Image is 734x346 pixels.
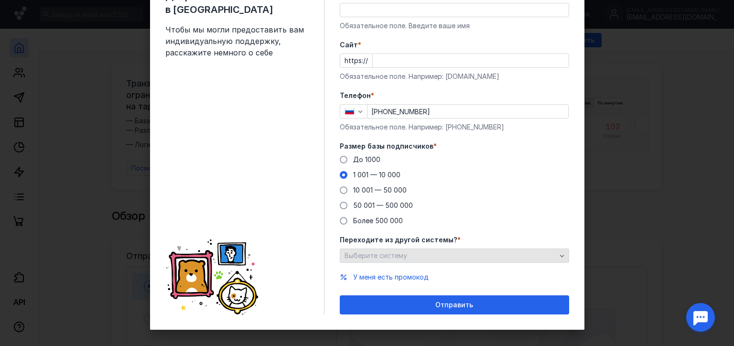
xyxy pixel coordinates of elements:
[340,21,569,31] div: Обязательное поле. Введите ваше имя
[353,273,429,281] span: У меня есть промокод
[353,155,380,163] span: До 1000
[353,171,400,179] span: 1 001 — 10 000
[340,295,569,314] button: Отправить
[353,216,403,225] span: Более 500 000
[165,24,309,58] span: Чтобы мы могли предоставить вам индивидуальную поддержку, расскажите немного о себе
[340,91,371,100] span: Телефон
[353,201,413,209] span: 50 001 — 500 000
[353,186,407,194] span: 10 001 — 50 000
[340,40,358,50] span: Cайт
[340,72,569,81] div: Обязательное поле. Например: [DOMAIN_NAME]
[345,251,407,259] span: Выберите систему
[340,235,457,245] span: Переходите из другой системы?
[353,272,429,282] button: У меня есть промокод
[340,141,433,151] span: Размер базы подписчиков
[435,301,473,309] span: Отправить
[340,122,569,132] div: Обязательное поле. Например: [PHONE_NUMBER]
[340,249,569,263] button: Выберите систему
